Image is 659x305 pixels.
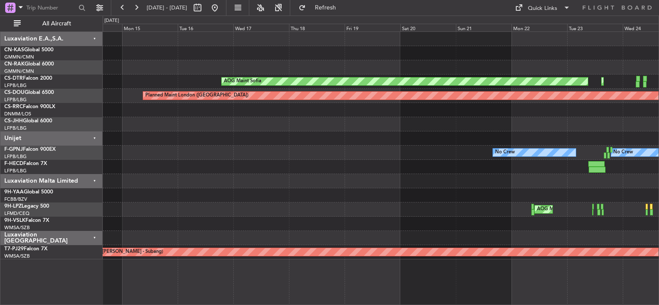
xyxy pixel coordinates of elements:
[178,24,233,31] div: Tue 16
[4,147,56,152] a: F-GPNJFalcon 900EX
[26,1,76,14] input: Trip Number
[4,54,34,60] a: GMMN/CMN
[4,161,23,166] span: F-HECD
[4,104,23,109] span: CS-RRC
[4,246,47,252] a: T7-PJ29Falcon 7X
[400,24,456,31] div: Sat 20
[224,75,261,88] div: AOG Maint Sofia
[495,146,515,159] div: No Crew
[4,218,25,223] span: 9H-VSLK
[4,190,53,195] a: 9H-YAAGlobal 5000
[4,118,23,124] span: CS-JHH
[4,118,52,124] a: CS-JHHGlobal 6000
[528,4,557,13] div: Quick Links
[4,96,27,103] a: LFPB/LBG
[4,204,49,209] a: 9H-LPZLegacy 500
[4,125,27,131] a: LFPB/LBG
[233,24,289,31] div: Wed 17
[4,47,53,53] a: CN-KASGlobal 5000
[4,82,27,89] a: LFPB/LBG
[308,5,344,11] span: Refresh
[4,196,27,202] a: FCBB/BZV
[4,104,55,109] a: CS-RRCFalcon 900LX
[4,68,34,75] a: GMMN/CMN
[295,1,346,15] button: Refresh
[4,253,30,259] a: WMSA/SZB
[4,153,27,160] a: LFPB/LBG
[537,203,606,216] div: AOG Maint Cannes (Mandelieu)
[4,47,24,53] span: CN-KAS
[4,147,23,152] span: F-GPNJ
[22,21,91,27] span: All Aircraft
[4,218,49,223] a: 9H-VSLKFalcon 7X
[4,90,25,95] span: CS-DOU
[4,76,23,81] span: CS-DTR
[4,111,31,117] a: DNMM/LOS
[4,90,54,95] a: CS-DOUGlobal 6500
[147,4,187,12] span: [DATE] - [DATE]
[4,62,25,67] span: CN-RAK
[4,210,29,217] a: LFMD/CEQ
[345,24,400,31] div: Fri 19
[613,146,633,159] div: No Crew
[511,1,574,15] button: Quick Links
[4,246,24,252] span: T7-PJ29
[289,24,345,31] div: Thu 18
[4,168,27,174] a: LFPB/LBG
[145,89,248,102] div: Planned Maint London ([GEOGRAPHIC_DATA])
[4,62,54,67] a: CN-RAKGlobal 6000
[4,204,22,209] span: 9H-LPZ
[4,76,52,81] a: CS-DTRFalcon 2000
[4,224,30,231] a: WMSA/SZB
[4,161,47,166] a: F-HECDFalcon 7X
[512,24,567,31] div: Mon 22
[9,17,94,31] button: All Aircraft
[104,17,119,25] div: [DATE]
[567,24,623,31] div: Tue 23
[4,190,24,195] span: 9H-YAA
[122,24,178,31] div: Mon 15
[456,24,512,31] div: Sun 21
